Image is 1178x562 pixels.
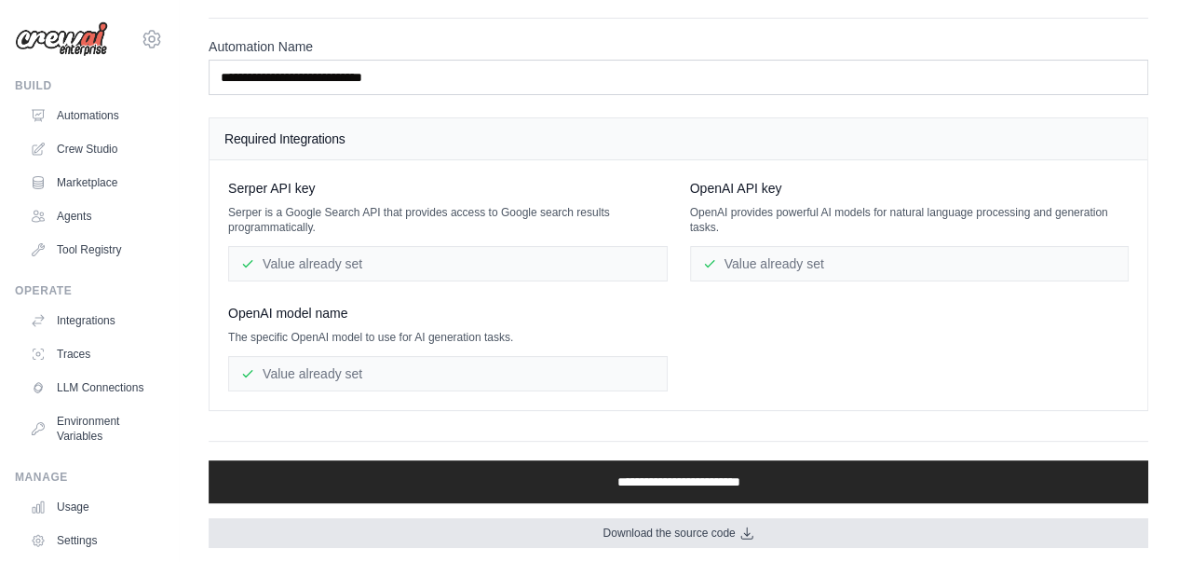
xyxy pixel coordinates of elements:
[228,205,668,235] p: Serper is a Google Search API that provides access to Google search results programmatically.
[228,179,315,198] span: Serper API key
[22,306,163,336] a: Integrations
[209,518,1148,548] a: Download the source code
[690,179,782,198] span: OpenAI API key
[15,21,108,57] img: Logo
[1085,473,1178,562] div: Sohbet Aracı
[22,406,163,451] a: Environment Variables
[228,330,668,345] p: The specific OpenAI model to use for AI generation tasks.
[22,235,163,265] a: Tool Registry
[224,130,1132,148] h4: Required Integrations
[22,168,163,198] a: Marketplace
[22,101,163,130] a: Automations
[15,470,163,485] div: Manage
[22,134,163,164] a: Crew Studio
[22,373,163,403] a: LLM Connections
[22,339,163,369] a: Traces
[690,246,1130,281] div: Value already set
[209,37,1148,56] label: Automation Name
[15,78,163,93] div: Build
[690,205,1130,235] p: OpenAI provides powerful AI models for natural language processing and generation tasks.
[22,492,163,522] a: Usage
[22,526,163,555] a: Settings
[228,246,668,281] div: Value already set
[228,356,668,391] div: Value already set
[1085,473,1178,562] iframe: Chat Widget
[22,201,163,231] a: Agents
[15,283,163,298] div: Operate
[228,304,347,322] span: OpenAI model name
[603,526,735,541] span: Download the source code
